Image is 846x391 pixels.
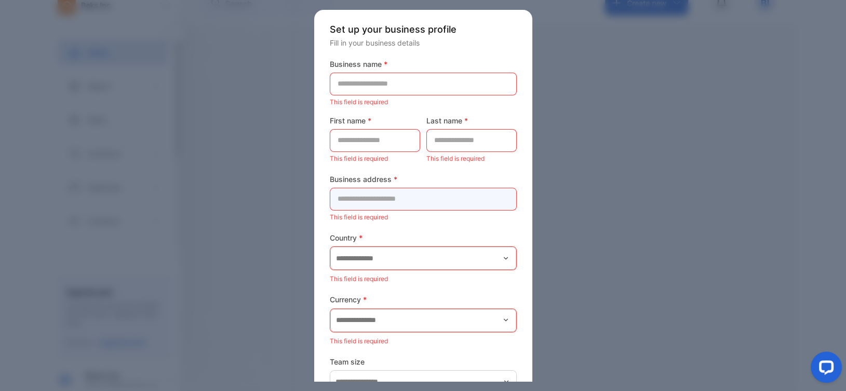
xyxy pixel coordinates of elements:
[426,152,517,165] p: This field is required
[330,37,517,48] p: Fill in your business details
[330,152,420,165] p: This field is required
[330,272,517,286] p: This field is required
[802,347,846,391] iframe: LiveChat chat widget
[330,294,517,305] label: Currency
[330,115,420,126] label: First name
[426,115,517,126] label: Last name
[330,334,517,348] p: This field is required
[330,59,517,69] label: Business name
[330,211,517,224] p: This field is required
[330,232,517,243] label: Country
[330,356,517,367] label: Team size
[330,95,517,109] p: This field is required
[330,174,517,185] label: Business address
[330,22,517,36] p: Set up your business profile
